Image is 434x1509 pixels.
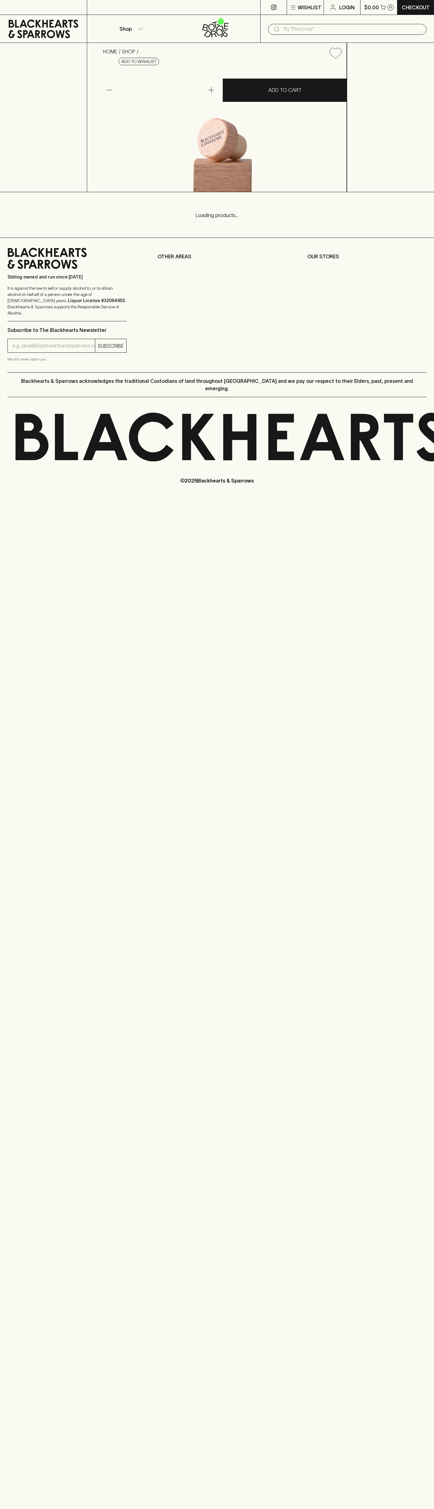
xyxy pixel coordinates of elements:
p: Shop [119,25,132,33]
p: OTHER AREAS [158,253,277,260]
button: Add to wishlist [327,45,344,61]
button: ADD TO CART [223,79,347,102]
p: $0.00 [364,4,379,11]
img: 34256.png [98,64,347,192]
input: Try "Pinot noir" [283,24,422,34]
p: ADD TO CART [268,86,302,94]
button: SUBSCRIBE [95,339,126,352]
button: Add to wishlist [119,58,159,65]
p: Subscribe to The Blackhearts Newsletter [7,326,127,334]
button: Shop [87,15,174,43]
p: 0 [389,6,392,9]
p: SUBSCRIBE [98,342,124,350]
p: Loading products... [6,211,428,219]
p: Sibling owned and run since [DATE] [7,274,127,280]
p: Blackhearts & Sparrows acknowledges the traditional Custodians of land throughout [GEOGRAPHIC_DAT... [12,377,422,392]
a: HOME [103,49,117,54]
p: We will never spam you [7,356,127,362]
a: SHOP [122,49,135,54]
input: e.g. jane@blackheartsandsparrows.com.au [12,341,95,351]
p: ⠀ [87,4,92,11]
p: It is against the law to sell or supply alcohol to, or to obtain alcohol on behalf of a person un... [7,285,127,316]
p: OUR STORES [307,253,427,260]
strong: Liquor License #32064953 [68,298,125,303]
p: Wishlist [298,4,321,11]
p: Login [339,4,355,11]
p: Checkout [402,4,430,11]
